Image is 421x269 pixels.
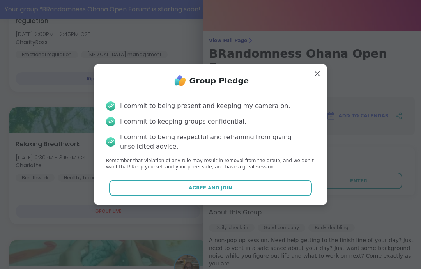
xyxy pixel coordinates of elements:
div: I commit to keeping groups confidential. [120,117,246,126]
span: Agree and Join [189,184,232,191]
div: I commit to being respectful and refraining from giving unsolicited advice. [120,133,315,151]
p: Remember that violation of any rule may result in removal from the group, and we don’t want that!... [106,158,315,171]
h1: Group Pledge [189,75,249,86]
button: Agree and Join [109,180,312,196]
div: I commit to being present and keeping my camera on. [120,101,290,111]
img: ShareWell Logo [172,73,188,88]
